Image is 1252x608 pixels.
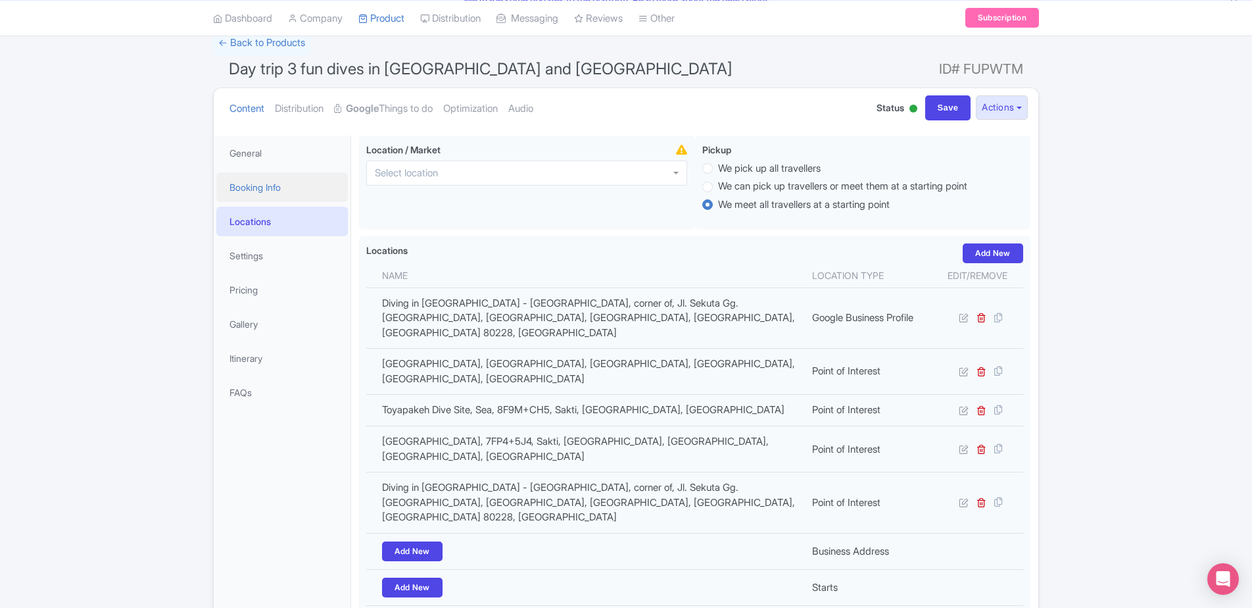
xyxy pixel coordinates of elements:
label: We pick up all travellers [718,161,821,176]
td: [GEOGRAPHIC_DATA], [GEOGRAPHIC_DATA], [GEOGRAPHIC_DATA], [GEOGRAPHIC_DATA], [GEOGRAPHIC_DATA], [G... [366,349,804,395]
td: Toyapakeh Dive Site, Sea, 8F9M+CH5, Sakti, [GEOGRAPHIC_DATA], [GEOGRAPHIC_DATA] [366,395,804,426]
a: Distribution [275,88,324,130]
span: Status [877,101,904,114]
div: Open Intercom Messenger [1207,563,1239,595]
span: ID# FUPWTM [939,56,1023,82]
th: Location type [804,263,932,288]
span: Pickup [702,144,731,155]
div: Active [907,99,920,120]
td: Point of Interest [804,395,932,426]
a: Optimization [443,88,498,130]
input: Save [925,95,971,120]
td: Business Address [804,533,932,569]
a: Locations [216,207,348,236]
input: Select location [375,167,446,179]
td: [GEOGRAPHIC_DATA], 7FP4+5J4, Sakti, [GEOGRAPHIC_DATA], [GEOGRAPHIC_DATA], [GEOGRAPHIC_DATA], [GEO... [366,426,804,472]
a: Audio [508,88,533,130]
a: Add New [963,243,1023,263]
td: Point of Interest [804,426,932,472]
strong: Google [346,101,379,116]
label: Locations [366,243,408,257]
button: Actions [976,95,1028,120]
a: Settings [216,241,348,270]
a: Itinerary [216,343,348,373]
a: ← Back to Products [213,30,310,56]
td: Google Business Profile [804,288,932,349]
td: Point of Interest [804,349,932,395]
td: Starts [804,569,932,605]
label: We can pick up travellers or meet them at a starting point [718,179,967,194]
a: General [216,138,348,168]
td: Diving in [GEOGRAPHIC_DATA] - [GEOGRAPHIC_DATA], corner of, Jl. Sekuta Gg. [GEOGRAPHIC_DATA], [GE... [366,288,804,349]
a: Booking Info [216,172,348,202]
span: Location / Market [366,144,441,155]
a: Content [229,88,264,130]
a: Add New [382,578,443,597]
a: Subscription [965,8,1039,28]
a: Pricing [216,275,348,305]
label: We meet all travellers at a starting point [718,197,890,213]
a: Gallery [216,309,348,339]
a: GoogleThings to do [334,88,433,130]
th: Edit/Remove [932,263,1023,288]
a: Add New [382,542,443,561]
td: Diving in [GEOGRAPHIC_DATA] - [GEOGRAPHIC_DATA], corner of, Jl. Sekuta Gg. [GEOGRAPHIC_DATA], [GE... [366,472,804,534]
td: Point of Interest [804,472,932,534]
a: FAQs [216,378,348,407]
span: Day trip 3 fun dives in [GEOGRAPHIC_DATA] and [GEOGRAPHIC_DATA] [229,59,733,78]
th: Name [366,263,804,288]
